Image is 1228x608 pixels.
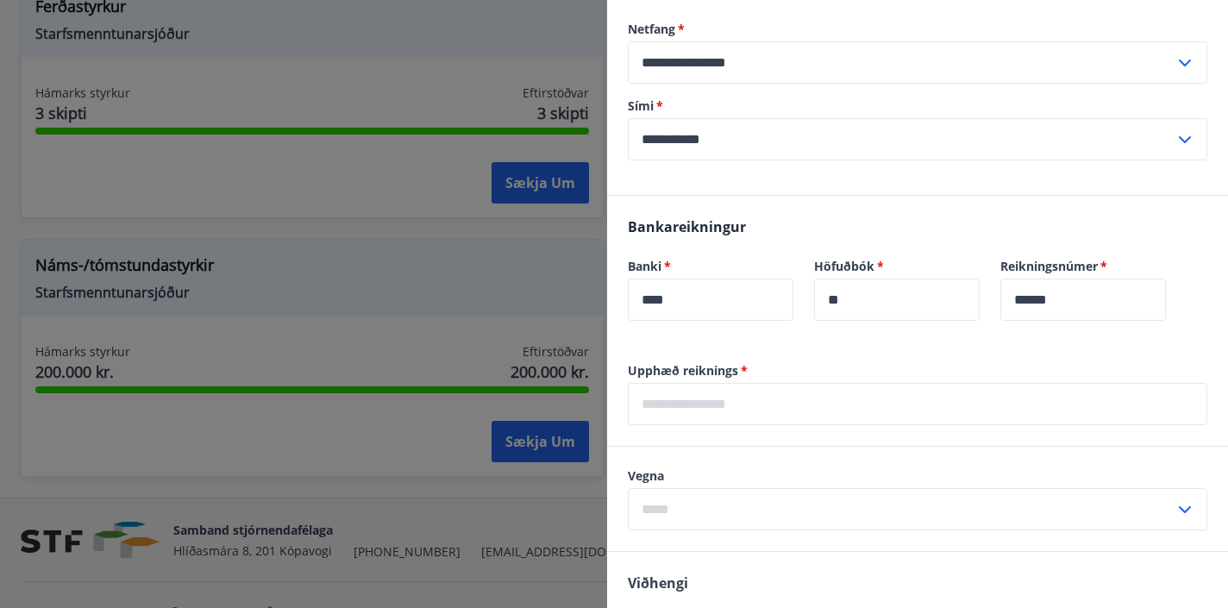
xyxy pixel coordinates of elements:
label: Sími [628,97,1207,115]
label: Höfuðbók [814,258,980,275]
label: Banki [628,258,793,275]
label: Upphæð reiknings [628,362,1207,379]
label: Reikningsnúmer [1000,258,1166,275]
div: Upphæð reiknings [628,383,1207,425]
label: Netfang [628,21,1207,38]
span: Viðhengi [628,574,688,592]
label: Vegna [628,467,1207,485]
span: Bankareikningur [628,217,746,236]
